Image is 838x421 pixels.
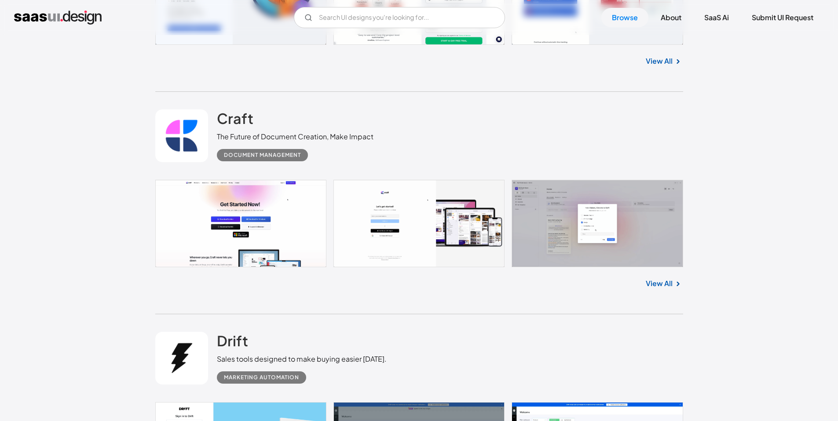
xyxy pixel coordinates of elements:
a: home [14,11,102,25]
form: Email Form [294,7,505,28]
input: Search UI designs you're looking for... [294,7,505,28]
a: Browse [601,8,648,27]
h2: Craft [217,109,253,127]
a: View All [646,278,673,289]
a: Craft [217,109,253,131]
a: Drift [217,332,248,354]
div: Sales tools designed to make buying easier [DATE]. [217,354,387,364]
div: The Future of Document Creation, Make Impact [217,131,373,142]
a: SaaS Ai [694,8,739,27]
div: Document Management [224,150,301,160]
h2: Drift [217,332,248,349]
a: Submit UI Request [741,8,824,27]
div: Marketing Automation [224,372,299,383]
a: About [650,8,692,27]
a: View All [646,56,673,66]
